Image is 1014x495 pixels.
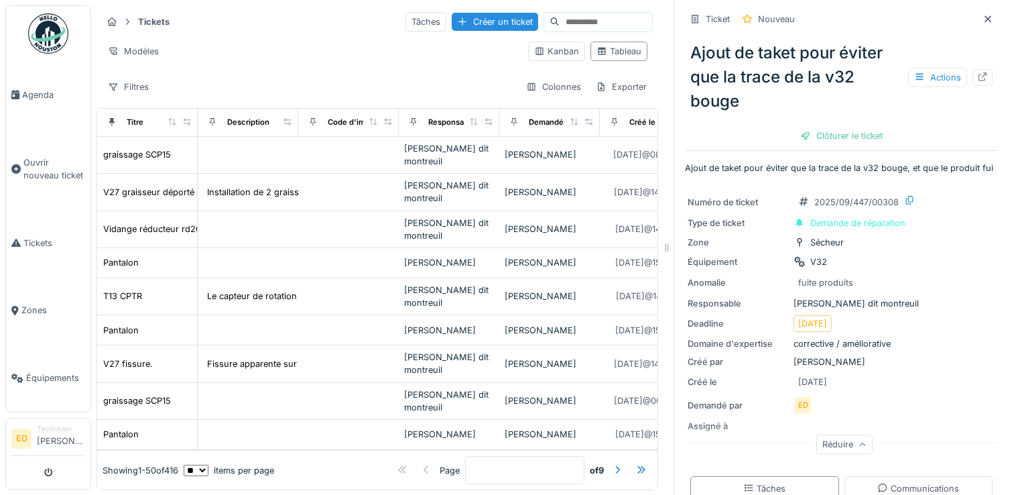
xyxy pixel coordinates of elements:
[23,237,85,250] span: Tickets
[103,357,153,370] div: V27 fissure.
[877,482,959,495] div: Communications
[227,117,269,128] div: Description
[688,276,788,289] div: Anomalie
[22,89,85,101] span: Agenda
[26,372,85,384] span: Équipements
[505,324,594,337] div: [PERSON_NAME]
[404,256,494,269] div: [PERSON_NAME]
[616,290,684,302] div: [DATE] @ 14:15:14
[103,186,194,199] div: V27 graisseur déporté
[428,117,475,128] div: Responsable
[404,351,494,376] div: [PERSON_NAME] dit montreuil
[505,223,594,235] div: [PERSON_NAME]
[207,290,403,302] div: Le capteur de rotation du T13 et train de se dé...
[6,61,90,129] a: Agenda
[6,129,90,209] a: Ouvrir nouveau ticket
[102,42,165,61] div: Modèles
[810,217,905,229] div: Demande de réparation
[505,148,594,161] div: [PERSON_NAME]
[688,337,788,350] div: Domaine d'expertise
[615,256,686,269] div: [DATE] @ 15:13:36
[590,77,653,97] div: Exporter
[685,162,998,174] p: Ajout de taket pour éviter que la trace de la v32 bouge, et que le produit fui
[529,117,577,128] div: Demandé par
[798,276,853,289] div: fuite produits
[103,148,171,161] div: graissage SCP15
[534,45,579,58] div: Kanban
[798,376,827,388] div: [DATE]
[688,420,788,433] div: Assigné à
[404,388,494,414] div: [PERSON_NAME] dit montreuil
[629,117,655,128] div: Créé le
[614,394,686,407] div: [DATE] @ 06:58:51
[103,324,139,337] div: Pantalon
[614,357,686,370] div: [DATE] @ 14:09:05
[520,77,587,97] div: Colonnes
[103,464,178,477] div: Showing 1 - 50 of 416
[440,464,460,477] div: Page
[103,428,139,441] div: Pantalon
[794,396,812,415] div: ED
[404,428,494,441] div: [PERSON_NAME]
[37,424,85,434] div: Technicien
[688,236,788,249] div: Zone
[207,186,404,199] div: Installation de 2 graisseur déporté pour graiss...
[505,357,594,370] div: [PERSON_NAME]
[103,394,171,407] div: graissage SCP15
[11,424,85,456] a: ED Technicien[PERSON_NAME]
[596,45,641,58] div: Tableau
[758,13,795,25] div: Nouveau
[328,117,395,128] div: Code d'imputation
[404,179,494,205] div: [PERSON_NAME] dit montreuil
[404,324,494,337] div: [PERSON_NAME]
[127,117,143,128] div: Titre
[743,482,785,495] div: Tâches
[688,297,788,310] div: Responsable
[810,236,844,249] div: Sécheur
[505,290,594,302] div: [PERSON_NAME]
[688,196,788,209] div: Numéro de ticket
[505,256,594,269] div: [PERSON_NAME]
[795,127,888,145] div: Clôturer le ticket
[816,435,873,455] div: Réduire
[184,464,274,477] div: items per page
[23,156,85,182] span: Ouvrir nouveau ticket
[11,429,31,449] li: ED
[706,13,730,25] div: Ticket
[615,223,685,235] div: [DATE] @ 14:16:37
[404,217,494,242] div: [PERSON_NAME] dit montreuil
[688,256,788,268] div: Équipement
[688,317,788,330] div: Deadline
[6,209,90,277] a: Tickets
[688,399,788,412] div: Demandé par
[28,13,68,54] img: Badge_color-CXgf-gQk.svg
[688,337,995,350] div: corrective / améliorative
[688,217,788,229] div: Type de ticket
[614,186,686,199] div: [DATE] @ 14:22:53
[6,344,90,412] a: Équipements
[615,428,686,441] div: [DATE] @ 15:16:02
[798,317,827,330] div: [DATE]
[814,196,899,209] div: 2025/09/447/00308
[810,256,827,268] div: V32
[102,77,155,97] div: Filtres
[688,376,788,388] div: Créé le
[452,13,538,31] div: Créer un ticket
[688,355,788,368] div: Créé par
[505,394,594,407] div: [PERSON_NAME]
[590,464,604,477] strong: of 9
[685,36,998,119] div: Ajout de taket pour éviter que la trace de la v32 bouge
[505,186,594,199] div: [PERSON_NAME]
[688,297,995,310] div: [PERSON_NAME] dit montreuil
[505,428,594,441] div: [PERSON_NAME]
[133,15,175,28] strong: Tickets
[103,290,142,302] div: T13 CPTR
[688,355,995,368] div: [PERSON_NAME]
[613,148,688,161] div: [DATE] @ 08:35:53
[21,304,85,317] span: Zones
[908,68,967,87] div: Actions
[405,12,446,32] div: Tâches
[6,277,90,345] a: Zones
[207,357,379,370] div: Fissure apparente sur la V27 côté moteur.
[103,256,139,269] div: Pantalon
